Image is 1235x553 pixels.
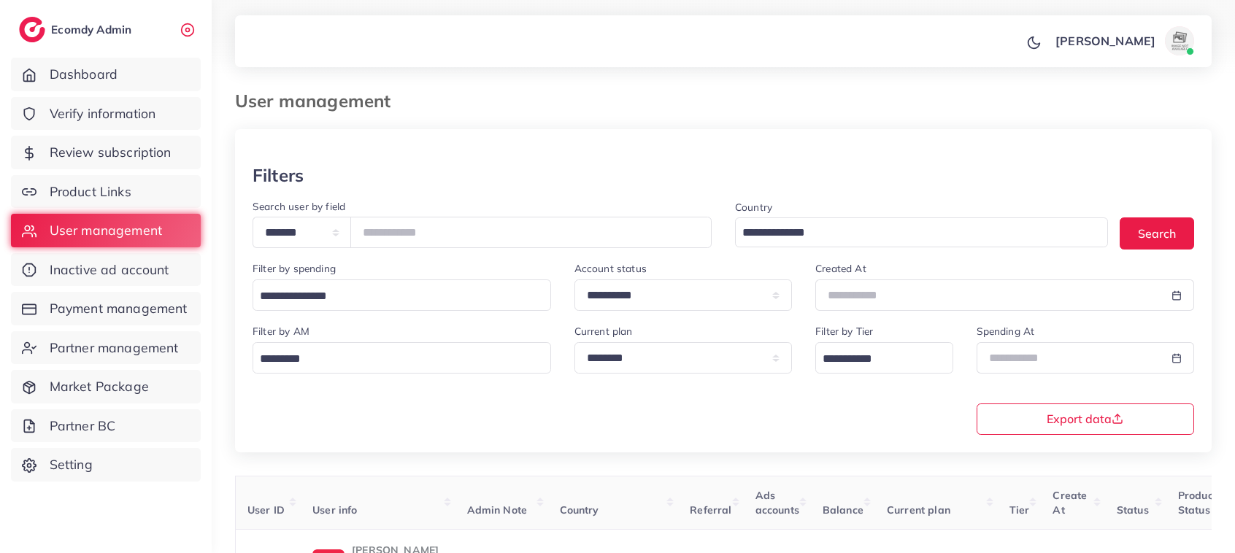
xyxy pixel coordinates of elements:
input: Search for option [255,348,532,371]
h3: Filters [253,165,304,186]
label: Filter by AM [253,324,309,339]
span: Dashboard [50,65,118,84]
a: Review subscription [11,136,201,169]
span: Product Links [50,182,131,201]
span: Product Status [1178,489,1217,517]
span: Admin Note [467,503,528,517]
label: Filter by spending [253,261,336,276]
span: Payment management [50,299,188,318]
div: Search for option [253,342,551,374]
span: Referral [690,503,731,517]
a: Market Package [11,370,201,403]
input: Search for option [255,285,532,308]
p: [PERSON_NAME] [1055,32,1155,50]
span: Inactive ad account [50,260,169,279]
a: Verify information [11,97,201,131]
div: Search for option [253,279,551,311]
div: Search for option [815,342,953,374]
label: Spending At [977,324,1035,339]
a: Payment management [11,292,201,325]
a: Setting [11,448,201,482]
span: User management [50,221,162,240]
span: Country [560,503,599,517]
span: Verify information [50,104,156,123]
h3: User management [235,90,402,112]
label: Country [735,200,772,214]
a: Inactive ad account [11,253,201,287]
span: Tier [1009,503,1030,517]
a: [PERSON_NAME]avatar [1047,26,1200,55]
label: Account status [574,261,647,276]
span: Balance [823,503,863,517]
button: Search [1120,217,1194,249]
label: Current plan [574,324,633,339]
span: Market Package [50,377,149,396]
span: Current plan [887,503,950,517]
label: Created At [815,261,866,276]
button: Export data [977,403,1195,435]
span: Partner management [50,339,179,357]
a: User management [11,214,201,247]
img: avatar [1165,26,1194,55]
a: Partner management [11,331,201,365]
span: User info [312,503,357,517]
span: Partner BC [50,417,116,436]
label: Filter by Tier [815,324,873,339]
span: User ID [247,503,285,517]
a: logoEcomdy Admin [19,17,135,42]
label: Search user by field [253,199,345,214]
span: Ads accounts [755,489,799,517]
h2: Ecomdy Admin [51,23,135,36]
span: Setting [50,455,93,474]
span: Review subscription [50,143,172,162]
input: Search for option [817,348,934,371]
input: Search for option [737,222,1089,244]
span: Create At [1053,489,1087,517]
a: Partner BC [11,409,201,443]
div: Search for option [735,217,1108,247]
img: logo [19,17,45,42]
span: Export data [1047,413,1123,425]
a: Dashboard [11,58,201,91]
span: Status [1117,503,1149,517]
a: Product Links [11,175,201,209]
